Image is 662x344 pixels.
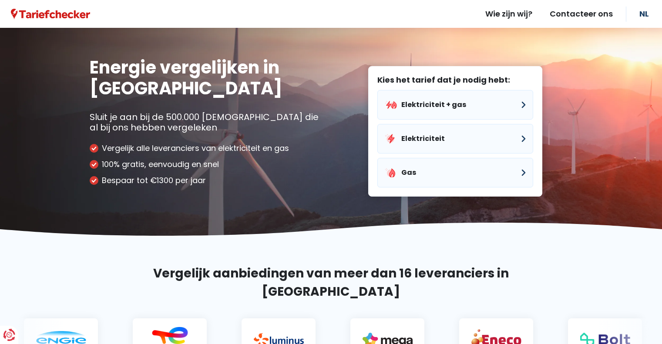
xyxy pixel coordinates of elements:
h2: Vergelijk aanbiedingen van meer dan 16 leveranciers in [GEOGRAPHIC_DATA] [90,264,573,301]
a: Tariefchecker [11,8,90,20]
button: Elektriciteit + gas [377,90,533,120]
img: Tariefchecker logo [11,9,90,20]
li: Vergelijk alle leveranciers van elektriciteit en gas [90,144,325,153]
li: 100% gratis, eenvoudig en snel [90,160,325,169]
button: Elektriciteit [377,124,533,154]
label: Kies het tarief dat je nodig hebt: [377,75,533,85]
p: Sluit je aan bij de 500.000 [DEMOGRAPHIC_DATA] die al bij ons hebben vergeleken [90,112,325,133]
button: Gas [377,158,533,187]
h1: Energie vergelijken in [GEOGRAPHIC_DATA] [90,57,325,99]
li: Bespaar tot €1300 per jaar [90,176,325,185]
